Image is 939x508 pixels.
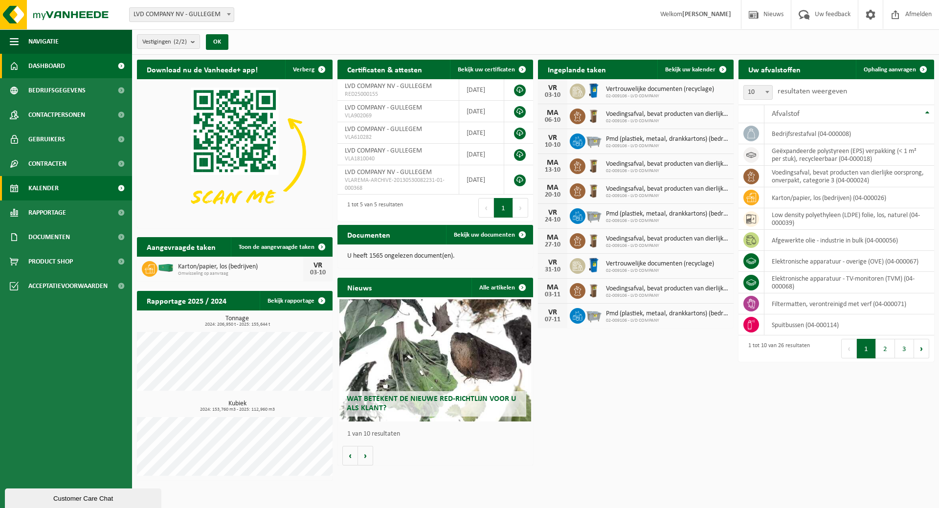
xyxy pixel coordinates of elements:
[174,39,187,45] count: (2/2)
[682,11,731,18] strong: [PERSON_NAME]
[606,210,729,218] span: Pmd (plastiek, metaal, drankkartons) (bedrijven)
[606,268,714,274] span: 02-009106 - LVD COMPANY
[459,122,504,144] td: [DATE]
[538,60,616,79] h2: Ingeplande taken
[345,126,422,133] span: LVD COMPANY - GULLEGEM
[606,110,729,118] span: Voedingsafval, bevat producten van dierlijke oorsprong, onverpakt, categorie 3
[543,291,562,298] div: 03-11
[28,152,67,176] span: Contracten
[342,197,403,219] div: 1 tot 5 van 5 resultaten
[446,225,532,244] a: Bekijk uw documenten
[345,155,451,163] span: VLA1810040
[459,101,504,122] td: [DATE]
[137,79,333,226] img: Download de VHEPlus App
[28,78,86,103] span: Bedrijfsgegevens
[28,249,73,274] span: Product Shop
[345,112,451,120] span: VLA902069
[895,339,914,358] button: 3
[543,142,562,149] div: 10-10
[293,66,314,73] span: Verberg
[345,104,422,111] span: LVD COMPANY - GULLEGEM
[764,166,934,187] td: voedingsafval, bevat producten van dierlijke oorsprong, onverpakt, categorie 3 (04-000024)
[606,86,714,93] span: Vertrouwelijke documenten (recyclage)
[738,60,810,79] h2: Uw afvalstoffen
[28,274,108,298] span: Acceptatievoorwaarden
[347,395,516,412] span: Wat betekent de nieuwe RED-richtlijn voor u als klant?
[764,187,934,208] td: karton/papier, los (bedrijven) (04-000026)
[657,60,733,79] a: Bekijk uw kalender
[345,83,432,90] span: LVD COMPANY NV - GULLEGEM
[342,446,358,465] button: Vorige
[764,230,934,251] td: afgewerkte olie - industrie in bulk (04-000056)
[231,237,332,257] a: Toon de aangevraagde taken
[5,486,163,508] iframe: chat widget
[543,109,562,117] div: MA
[337,278,381,297] h2: Nieuws
[585,282,602,298] img: WB-0140-HPE-BN-01
[459,165,504,195] td: [DATE]
[606,118,729,124] span: 02-009106 - LVD COMPANY
[358,446,373,465] button: Volgende
[606,93,714,99] span: 02-009106 - LVD COMPANY
[606,160,729,168] span: Voedingsafval, bevat producten van dierlijke oorsprong, onverpakt, categorie 3
[585,207,602,223] img: WB-2500-GAL-GY-01
[142,315,333,327] h3: Tonnage
[543,92,562,99] div: 03-10
[585,132,602,149] img: WB-2500-GAL-GY-01
[345,169,432,176] span: LVD COMPANY NV - GULLEGEM
[606,168,729,174] span: 02-009106 - LVD COMPANY
[606,235,729,243] span: Voedingsafval, bevat producten van dierlijke oorsprong, onverpakt, categorie 3
[606,193,729,199] span: 02-009106 - LVD COMPANY
[743,85,773,100] span: 10
[142,407,333,412] span: 2024: 153,760 m3 - 2025: 112,960 m3
[28,29,59,54] span: Navigatie
[157,264,174,272] img: HK-XC-40-GN-00
[665,66,715,73] span: Bekijk uw kalender
[543,217,562,223] div: 24-10
[744,86,772,99] span: 10
[345,147,422,155] span: LVD COMPANY - GULLEGEM
[459,79,504,101] td: [DATE]
[606,285,729,293] span: Voedingsafval, bevat producten van dierlijke oorsprong, onverpakt, categorie 3
[778,88,847,95] label: resultaten weergeven
[585,257,602,273] img: WB-0240-HPE-BE-09
[345,177,451,192] span: VLAREMA-ARCHIVE-20130530082231-01-000368
[914,339,929,358] button: Next
[764,272,934,293] td: elektronische apparatuur - TV-monitoren (TVM) (04-000068)
[543,242,562,248] div: 27-10
[585,82,602,99] img: WB-0240-HPE-BE-09
[285,60,332,79] button: Verberg
[743,338,810,359] div: 1 tot 10 van 26 resultaten
[606,293,729,299] span: 02-009106 - LVD COMPANY
[606,318,729,324] span: 02-009106 - LVD COMPANY
[347,253,523,260] p: U heeft 1565 ongelezen document(en).
[543,184,562,192] div: MA
[585,232,602,248] img: WB-0140-HPE-BN-01
[339,299,531,421] a: Wat betekent de nieuwe RED-richtlijn voor u als klant?
[543,192,562,199] div: 20-10
[585,107,602,124] img: WB-0140-HPE-BN-01
[28,127,65,152] span: Gebruikers
[337,60,432,79] h2: Certificaten & attesten
[345,133,451,141] span: VLA610282
[764,208,934,230] td: low density polyethyleen (LDPE) folie, los, naturel (04-000039)
[178,263,303,271] span: Karton/papier, los (bedrijven)
[459,144,504,165] td: [DATE]
[543,209,562,217] div: VR
[137,237,225,256] h2: Aangevraagde taken
[178,271,303,277] span: Omwisseling op aanvraag
[606,143,729,149] span: 02-009106 - LVD COMPANY
[585,182,602,199] img: WB-0140-HPE-BN-01
[772,110,800,118] span: Afvalstof
[513,198,528,218] button: Next
[841,339,857,358] button: Previous
[450,60,532,79] a: Bekijk uw certificaten
[239,244,314,250] span: Toon de aangevraagde taken
[606,243,729,249] span: 02-009106 - LVD COMPANY
[876,339,895,358] button: 2
[543,167,562,174] div: 13-10
[458,66,515,73] span: Bekijk uw certificaten
[585,157,602,174] img: WB-0140-HPE-BN-01
[347,431,528,438] p: 1 van 10 resultaten
[28,176,59,200] span: Kalender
